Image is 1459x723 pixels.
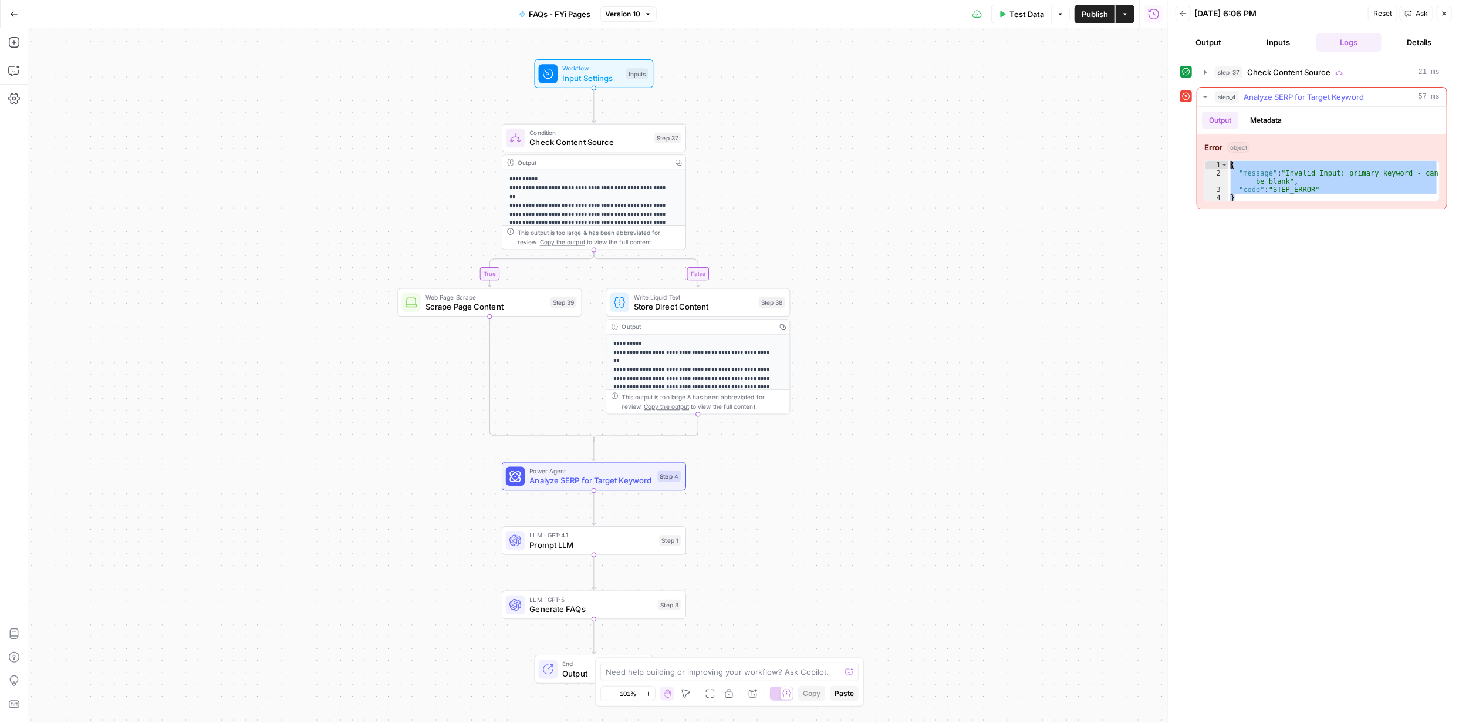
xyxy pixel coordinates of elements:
button: FAQs - FYi Pages [512,5,598,23]
div: EndOutput [502,655,686,684]
span: Test Data [1009,8,1044,20]
span: Scrape Page Content [425,301,546,312]
button: Test Data [991,5,1051,23]
button: Publish [1075,5,1115,23]
span: Workflow [562,63,621,73]
span: Toggle code folding, rows 1 through 4 [1221,161,1228,169]
span: object [1227,142,1250,153]
span: FAQs - FYi Pages [529,8,591,20]
div: Step 37 [654,133,681,143]
span: Input Settings [562,72,621,83]
span: LLM · GPT-4.1 [529,530,654,540]
span: 101% [620,689,636,698]
button: Paste [830,686,859,701]
g: Edge from step_39 to step_37-conditional-end [490,317,594,442]
button: Output [1176,33,1241,52]
div: Inputs [626,68,649,79]
span: End [562,659,643,668]
div: 2 [1205,169,1228,186]
div: Output [518,157,668,167]
button: Copy [798,686,825,701]
span: Copy the output [644,403,689,410]
div: Step 4 [658,471,681,482]
span: Check Content Source [1247,66,1330,78]
div: Keywords by Traffic [131,69,194,77]
div: 3 [1205,186,1228,194]
span: Ask [1416,8,1428,19]
g: Edge from step_37 to step_39 [488,250,594,287]
span: Condition [529,128,650,137]
button: Output [1202,112,1238,129]
strong: Error [1204,142,1222,153]
div: WorkflowInput SettingsInputs [502,59,686,88]
div: Step 38 [759,297,785,308]
div: Domain: [DOMAIN_NAME] [31,31,129,40]
img: logo_orange.svg [19,19,28,28]
button: Metadata [1243,112,1289,129]
g: Edge from step_37 to step_38 [594,250,700,287]
div: v 4.0.25 [33,19,58,28]
g: Edge from start to step_37 [592,88,596,123]
div: This output is too large & has been abbreviated for review. to view the full content. [518,228,681,247]
g: Edge from step_37-conditional-end to step_4 [592,439,596,461]
div: Step 3 [658,600,681,610]
span: 21 ms [1419,67,1440,78]
div: LLM · GPT-4.1Prompt LLMStep 1 [502,526,686,555]
button: Reset [1368,6,1397,21]
span: Version 10 [606,9,641,19]
g: Edge from step_4 to step_1 [592,490,596,525]
div: Output [622,322,772,331]
button: 21 ms [1197,63,1447,82]
g: Edge from step_3 to end [592,619,596,654]
div: Step 1 [660,535,681,546]
span: Prompt LLM [529,539,654,550]
div: LLM · GPT-5Generate FAQsStep 3 [502,591,686,620]
span: Reset [1373,8,1392,19]
div: 4 [1205,194,1228,202]
button: Details [1386,33,1452,52]
div: Web Page ScrapeScrape Page ContentStep 39 [397,288,582,317]
g: Edge from step_38 to step_37-conditional-end [594,414,698,442]
button: 57 ms [1197,88,1447,106]
span: Web Page Scrape [425,292,546,302]
img: tab_domain_overview_orange.svg [34,68,43,78]
span: Copy the output [540,238,585,246]
span: Paste [835,688,854,699]
img: tab_keywords_by_traffic_grey.svg [119,68,128,78]
button: Inputs [1246,33,1312,52]
span: Store Direct Content [634,301,754,312]
button: Ask [1400,6,1433,21]
span: Output [562,667,643,679]
span: 57 ms [1419,92,1440,102]
img: website_grey.svg [19,31,28,40]
div: This output is too large & has been abbreviated for review. to view the full content. [622,392,785,411]
button: Logs [1316,33,1382,52]
span: Check Content Source [529,136,650,148]
span: Publish [1082,8,1108,20]
div: 1 [1205,161,1228,169]
div: 57 ms [1197,107,1447,209]
span: Write Liquid Text [634,292,754,302]
div: Power AgentAnalyze SERP for Target KeywordStep 4 [502,462,686,491]
div: Domain Overview [47,69,105,77]
span: step_37 [1215,66,1242,78]
span: Generate FAQs [529,603,653,615]
span: Power Agent [529,466,653,476]
button: Version 10 [600,6,657,22]
span: step_4 [1215,91,1239,103]
div: Step 39 [550,297,577,308]
span: Copy [803,688,820,699]
span: LLM · GPT-5 [529,595,653,604]
g: Edge from step_1 to step_3 [592,555,596,590]
span: Analyze SERP for Target Keyword [1244,91,1364,103]
span: Analyze SERP for Target Keyword [529,475,653,486]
